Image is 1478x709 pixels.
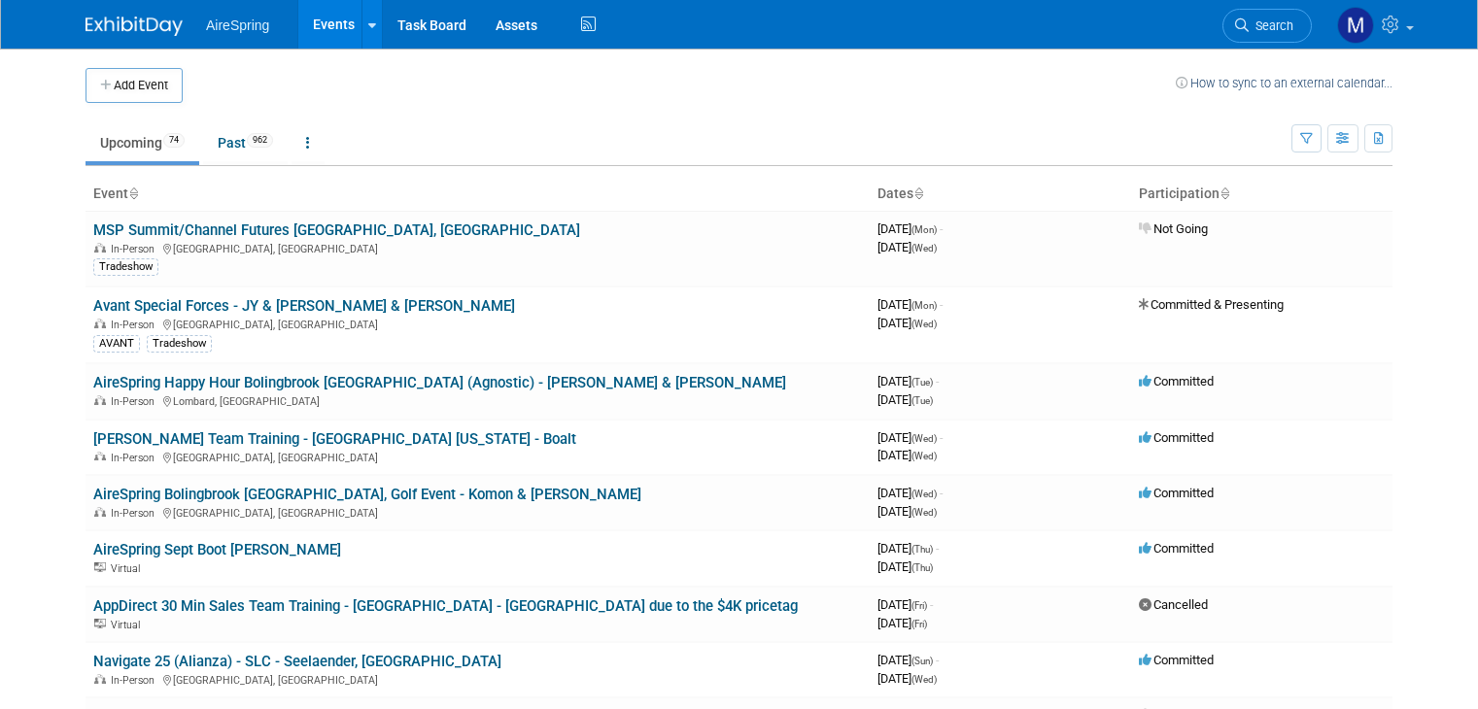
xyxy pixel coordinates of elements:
[111,619,146,631] span: Virtual
[940,221,943,236] span: -
[111,562,146,575] span: Virtual
[877,597,933,612] span: [DATE]
[911,674,937,685] span: (Wed)
[1139,541,1214,556] span: Committed
[877,297,943,312] span: [DATE]
[911,224,937,235] span: (Mon)
[111,243,160,255] span: In-Person
[911,600,927,611] span: (Fri)
[1139,221,1208,236] span: Not Going
[877,671,937,686] span: [DATE]
[94,619,106,628] img: Virtual Event
[877,374,939,388] span: [DATE]
[111,395,160,408] span: In-Person
[247,133,273,148] span: 962
[877,430,943,445] span: [DATE]
[86,68,183,103] button: Add Event
[93,449,862,464] div: [GEOGRAPHIC_DATA], [GEOGRAPHIC_DATA]
[94,319,106,328] img: In-Person Event
[911,300,937,311] span: (Mon)
[93,316,862,331] div: [GEOGRAPHIC_DATA], [GEOGRAPHIC_DATA]
[147,335,212,353] div: Tradeshow
[913,186,923,201] a: Sort by Start Date
[93,653,501,670] a: Navigate 25 (Alianza) - SLC - Seelaender, [GEOGRAPHIC_DATA]
[93,392,862,408] div: Lombard, [GEOGRAPHIC_DATA]
[911,562,933,573] span: (Thu)
[1176,76,1392,90] a: How to sync to an external calendar...
[877,392,933,407] span: [DATE]
[1249,18,1293,33] span: Search
[940,430,943,445] span: -
[911,433,937,444] span: (Wed)
[911,656,933,666] span: (Sun)
[911,319,937,329] span: (Wed)
[911,544,933,555] span: (Thu)
[86,124,199,161] a: Upcoming74
[1337,7,1374,44] img: Matthew Peck
[911,377,933,388] span: (Tue)
[940,486,943,500] span: -
[877,486,943,500] span: [DATE]
[163,133,185,148] span: 74
[877,221,943,236] span: [DATE]
[1139,374,1214,388] span: Committed
[93,258,158,276] div: Tradeshow
[877,541,939,556] span: [DATE]
[203,124,288,161] a: Past962
[911,451,937,461] span: (Wed)
[93,335,140,353] div: AVANT
[206,17,269,33] span: AireSpring
[877,653,939,667] span: [DATE]
[877,240,937,254] span: [DATE]
[111,674,160,687] span: In-Person
[111,507,160,520] span: In-Person
[1220,186,1229,201] a: Sort by Participation Type
[94,452,106,461] img: In-Person Event
[936,653,939,667] span: -
[1139,430,1214,445] span: Committed
[1131,178,1392,211] th: Participation
[111,319,160,331] span: In-Person
[1222,9,1312,43] a: Search
[870,178,1131,211] th: Dates
[936,541,939,556] span: -
[911,243,937,253] span: (Wed)
[94,562,106,572] img: Virtual Event
[86,178,870,211] th: Event
[911,489,937,499] span: (Wed)
[93,541,341,558] a: AireSpring Sept Boot [PERSON_NAME]
[93,240,862,255] div: [GEOGRAPHIC_DATA], [GEOGRAPHIC_DATA]
[1139,597,1208,612] span: Cancelled
[1139,486,1214,500] span: Committed
[940,297,943,312] span: -
[94,674,106,684] img: In-Person Event
[86,17,183,36] img: ExhibitDay
[93,671,862,687] div: [GEOGRAPHIC_DATA], [GEOGRAPHIC_DATA]
[877,504,937,519] span: [DATE]
[877,448,937,462] span: [DATE]
[911,507,937,518] span: (Wed)
[128,186,138,201] a: Sort by Event Name
[1139,297,1284,312] span: Committed & Presenting
[94,507,106,517] img: In-Person Event
[930,597,933,612] span: -
[911,395,933,406] span: (Tue)
[911,619,927,629] span: (Fri)
[93,430,576,448] a: [PERSON_NAME] Team Training - [GEOGRAPHIC_DATA] [US_STATE] - Boalt
[877,316,937,330] span: [DATE]
[94,395,106,405] img: In-Person Event
[111,452,160,464] span: In-Person
[93,221,580,239] a: MSP Summit/Channel Futures [GEOGRAPHIC_DATA], [GEOGRAPHIC_DATA]
[94,243,106,253] img: In-Person Event
[877,616,927,630] span: [DATE]
[93,486,641,503] a: AireSpring Bolingbrook [GEOGRAPHIC_DATA], Golf Event - Komon & [PERSON_NAME]
[1139,653,1214,667] span: Committed
[93,597,798,615] a: AppDirect 30 Min Sales Team Training - [GEOGRAPHIC_DATA] - [GEOGRAPHIC_DATA] due to the $4K pricetag
[877,559,933,574] span: [DATE]
[93,374,786,391] a: AireSpring Happy Hour Bolingbrook [GEOGRAPHIC_DATA] (Agnostic) - [PERSON_NAME] & [PERSON_NAME]
[93,504,862,520] div: [GEOGRAPHIC_DATA], [GEOGRAPHIC_DATA]
[93,297,515,315] a: Avant Special Forces - JY & [PERSON_NAME] & [PERSON_NAME]
[936,374,939,388] span: -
